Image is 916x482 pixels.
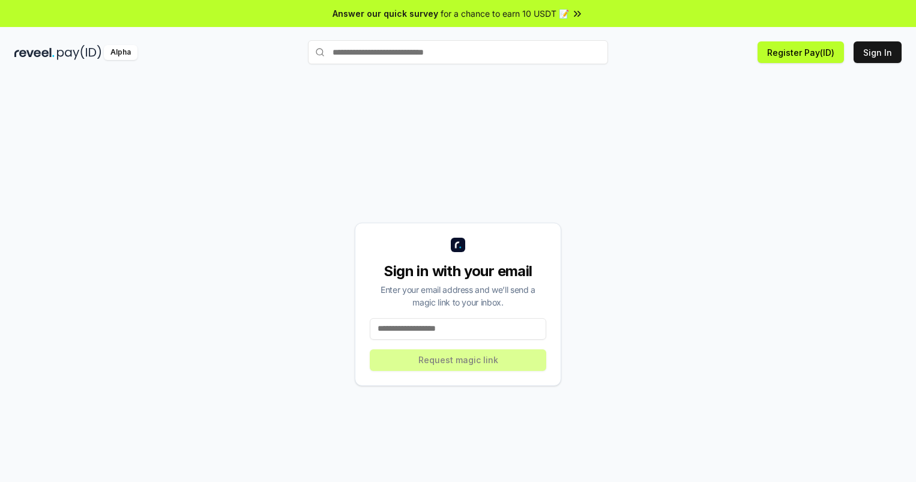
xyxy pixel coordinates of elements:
div: Sign in with your email [370,262,546,281]
span: for a chance to earn 10 USDT 📝 [441,7,569,20]
span: Answer our quick survey [333,7,438,20]
button: Register Pay(ID) [758,41,844,63]
button: Sign In [854,41,902,63]
img: logo_small [451,238,465,252]
img: reveel_dark [14,45,55,60]
img: pay_id [57,45,101,60]
div: Alpha [104,45,137,60]
div: Enter your email address and we’ll send a magic link to your inbox. [370,283,546,309]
